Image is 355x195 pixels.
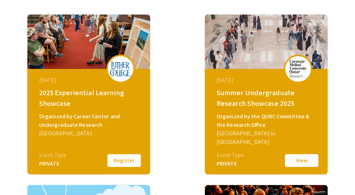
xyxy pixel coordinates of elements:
[39,87,140,109] div: 2025 Experiential Learning Showcase
[110,61,131,76] img: 2025-experiential-learning-showcase_eventLogo_377aea_.png
[217,76,318,85] div: [DATE]
[39,76,140,85] div: [DATE]
[217,151,244,159] div: Event Type
[39,129,140,138] div: [GEOGRAPHIC_DATA]
[106,153,142,168] button: Register
[287,60,309,77] img: summer-undergraduate-research-showcase-2025_eventLogo_367938_.png
[39,159,66,168] div: PRIVATE
[284,153,319,168] button: View
[217,87,318,109] div: Summer Undergraduate Research Showcase 2025
[217,112,318,129] div: Organized by the QURC Committee & the Research Office
[39,151,66,159] div: Event Type
[205,15,328,69] img: summer-undergraduate-research-showcase-2025_eventCoverPhoto_d7183b__thumb.jpg
[217,159,244,168] div: PRIVATE
[39,112,140,129] div: Organized by Career Center and Undergraduate Research
[27,15,150,69] img: 2025-experiential-learning-showcase_eventCoverPhoto_3051d9__thumb.jpg
[217,129,318,146] div: [GEOGRAPHIC_DATA] in [GEOGRAPHIC_DATA]
[5,163,30,190] iframe: Chat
